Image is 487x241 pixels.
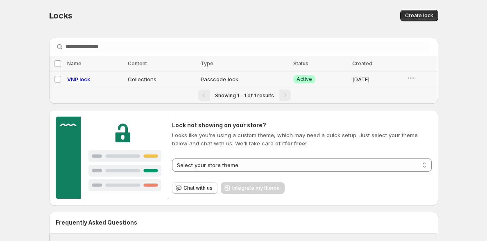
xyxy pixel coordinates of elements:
button: Chat with us [172,182,217,194]
span: Locks [49,11,72,21]
a: VNP lock [67,76,90,83]
img: Customer support [56,117,169,199]
td: Collections [125,71,198,87]
span: Active [297,76,312,83]
span: Create lock [405,12,433,19]
nav: Pagination [49,87,438,103]
h2: Lock not showing on your store? [172,121,431,129]
p: Looks like you're using a custom theme, which may need a quick setup. Just select your theme belo... [172,131,431,147]
strong: for free! [285,140,307,147]
span: Content [128,60,147,67]
span: Showing 1 - 1 of 1 results [215,92,274,99]
span: Created [352,60,372,67]
span: Name [67,60,82,67]
span: Chat with us [183,185,213,191]
td: [DATE] [350,71,404,87]
span: Status [293,60,308,67]
td: Passcode lock [198,71,291,87]
button: Create lock [400,10,438,21]
span: Type [201,60,213,67]
h2: Frequently Asked Questions [56,218,432,227]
